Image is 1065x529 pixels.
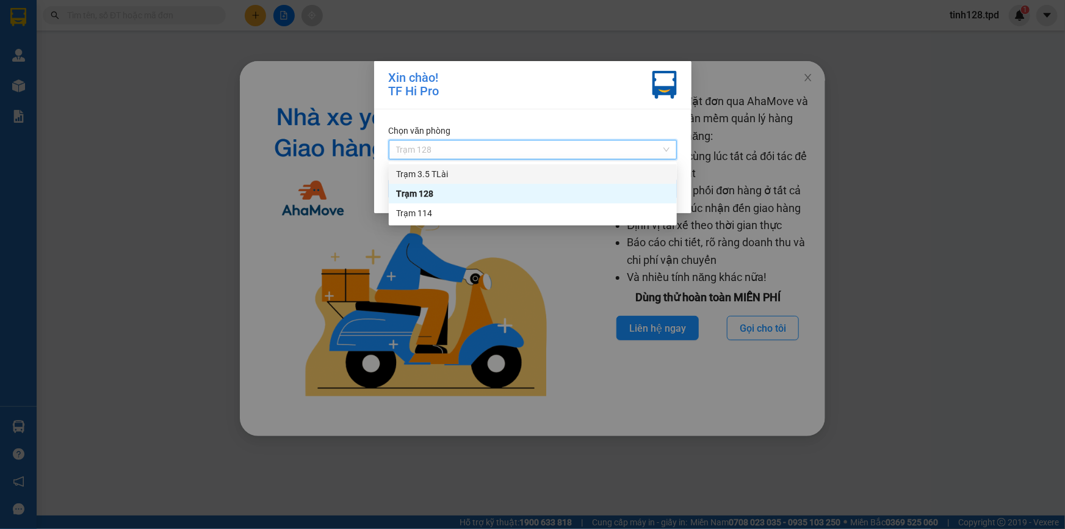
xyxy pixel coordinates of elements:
div: Trạm 114 [389,203,677,223]
img: vxr-icon [652,71,677,99]
div: Trạm 128 [389,184,677,203]
div: Trạm 3.5 TLài [389,164,677,184]
div: Trạm 114 [396,206,670,220]
div: Xin chào! TF Hi Pro [389,71,439,99]
div: Chọn văn phòng [389,124,677,137]
span: Trạm 128 [396,140,670,159]
div: Trạm 128 [396,187,670,200]
div: Trạm 3.5 TLài [396,167,670,181]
